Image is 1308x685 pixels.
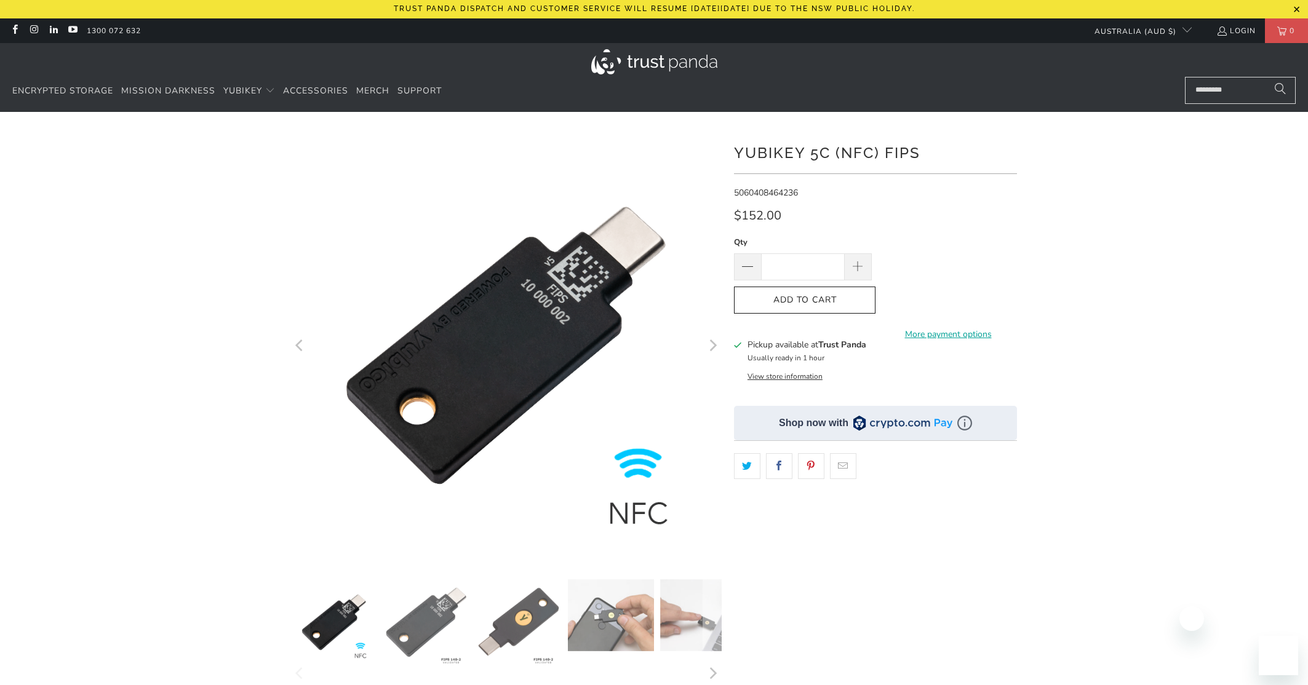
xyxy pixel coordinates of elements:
[660,579,746,651] img: YubiKey 5C NFC FIPS - Trust Panda
[291,579,377,665] img: YubiKey 5C NFC FIPS - Trust Panda
[1286,18,1298,43] span: 0
[734,287,875,314] button: Add to Cart
[356,85,389,97] span: Merch
[283,85,348,97] span: Accessories
[67,26,78,36] a: Trust Panda Australia on YouTube
[734,140,1017,164] h1: YubiKey 5C (NFC) FIPS
[12,85,113,97] span: Encrypted Storage
[748,371,823,381] button: View store information
[223,85,262,97] span: YubiKey
[748,353,824,363] small: Usually ready in 1 hour
[734,236,872,249] label: Qty
[397,85,442,97] span: Support
[1265,18,1308,43] a: 0
[568,579,654,651] img: YubiKey 5C NFC FIPS - Trust Panda
[734,453,760,479] a: Share this on Twitter
[830,453,856,479] a: Email this to a friend
[9,26,20,36] a: Trust Panda Australia on Facebook
[283,77,348,106] a: Accessories
[766,453,792,479] a: Share this on Facebook
[1179,606,1204,631] iframe: Close message
[476,579,562,665] img: YubiKey 5C NFC FIPS - Trust Panda
[121,77,215,106] a: Mission Darkness
[1216,24,1256,38] a: Login
[291,130,722,561] a: YubiKey 5C NFC FIPS - Trust Panda
[879,328,1017,341] a: More payment options
[121,85,215,97] span: Mission Darkness
[591,49,717,74] img: Trust Panda Australia
[383,579,469,665] img: YubiKey 5C NFC FIPS - Trust Panda
[734,187,798,199] span: 5060408464236
[734,207,781,224] span: $152.00
[1185,77,1296,104] input: Search...
[818,339,866,350] b: Trust Panda
[747,295,863,306] span: Add to Cart
[779,416,848,430] div: Shop now with
[703,130,722,561] button: Next
[28,26,39,36] a: Trust Panda Australia on Instagram
[290,130,310,561] button: Previous
[356,77,389,106] a: Merch
[223,77,275,106] summary: YubiKey
[87,24,141,38] a: 1300 072 632
[748,338,866,351] h3: Pickup available at
[397,77,442,106] a: Support
[48,26,58,36] a: Trust Panda Australia on LinkedIn
[1085,18,1192,43] button: Australia (AUD $)
[798,453,824,479] a: Share this on Pinterest
[1259,636,1298,675] iframe: Button to launch messaging window
[12,77,113,106] a: Encrypted Storage
[394,4,915,13] p: Trust Panda dispatch and customer service will resume [DATE][DATE] due to the NSW public holiday.
[12,77,442,106] nav: Translation missing: en.navigation.header.main_nav
[1265,77,1296,104] button: Search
